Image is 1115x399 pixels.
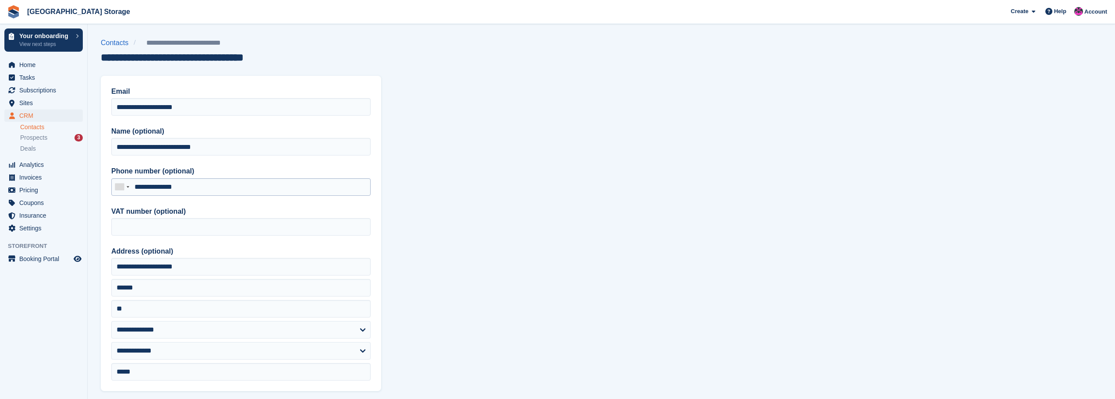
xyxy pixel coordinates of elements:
[4,209,83,222] a: menu
[7,5,20,18] img: stora-icon-8386f47178a22dfd0bd8f6a31ec36ba5ce8667c1dd55bd0f319d3a0aa187defe.svg
[19,109,72,122] span: CRM
[4,184,83,196] a: menu
[19,222,72,234] span: Settings
[19,71,72,84] span: Tasks
[20,134,47,142] span: Prospects
[4,59,83,71] a: menu
[19,59,72,71] span: Home
[4,171,83,184] a: menu
[4,159,83,171] a: menu
[4,28,83,52] a: Your onboarding View next steps
[1084,7,1107,16] span: Account
[4,84,83,96] a: menu
[19,84,72,96] span: Subscriptions
[19,171,72,184] span: Invoices
[24,4,134,19] a: [GEOGRAPHIC_DATA] Storage
[72,254,83,264] a: Preview store
[19,184,72,196] span: Pricing
[111,246,371,257] label: Address (optional)
[111,126,371,137] label: Name (optional)
[19,253,72,265] span: Booking Portal
[111,166,371,177] label: Phone number (optional)
[101,38,268,48] nav: breadcrumbs
[4,222,83,234] a: menu
[8,242,87,251] span: Storefront
[19,159,72,171] span: Analytics
[4,97,83,109] a: menu
[4,197,83,209] a: menu
[1074,7,1083,16] img: Jantz Morgan
[20,144,83,153] a: Deals
[19,33,71,39] p: Your onboarding
[4,253,83,265] a: menu
[74,134,83,141] div: 3
[4,109,83,122] a: menu
[19,209,72,222] span: Insurance
[20,133,83,142] a: Prospects 3
[101,38,134,48] a: Contacts
[4,71,83,84] a: menu
[111,86,371,97] label: Email
[19,197,72,209] span: Coupons
[1054,7,1066,16] span: Help
[20,123,83,131] a: Contacts
[19,97,72,109] span: Sites
[111,206,371,217] label: VAT number (optional)
[20,145,36,153] span: Deals
[1011,7,1028,16] span: Create
[19,40,71,48] p: View next steps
